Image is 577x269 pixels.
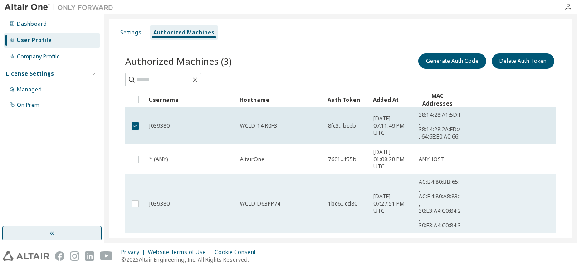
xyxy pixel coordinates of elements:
[328,156,357,163] span: 7601...f55b
[17,20,47,28] div: Dashboard
[149,156,168,163] span: * (ANY)
[419,111,466,140] span: 38:14:28:A1:5D:D5 , 38:14:28:2A:FD:A4 , 64:6E:E0:A0:66:F3
[149,92,232,107] div: Username
[328,200,357,207] span: 1bc6...cd80
[149,200,170,207] span: J039380
[240,200,280,207] span: WCLD-D63PP74
[148,249,215,256] div: Website Terms of Use
[328,92,366,107] div: Auth Token
[373,193,411,215] span: [DATE] 07:27:51 PM UTC
[240,122,277,130] span: WCLD-14JR0F3
[55,251,64,261] img: facebook.svg
[17,37,52,44] div: User Profile
[70,251,79,261] img: instagram.svg
[17,101,39,109] div: On Prem
[121,256,261,264] p: © 2025 Altair Engineering, Inc. All Rights Reserved.
[120,29,142,36] div: Settings
[373,115,411,137] span: [DATE] 07:11:49 PM UTC
[125,55,232,67] span: Authorized Machines (3)
[5,3,118,12] img: Altair One
[6,70,54,77] div: License Settings
[418,92,456,107] div: MAC Addresses
[373,92,411,107] div: Added At
[240,156,264,163] span: AltairOne
[121,249,148,256] div: Privacy
[328,122,356,130] span: 8fc3...bceb
[215,249,261,256] div: Cookie Consent
[419,156,445,163] span: ANYHOST
[419,178,466,229] span: AC:B4:80:BB:65:FC , AC:B4:80:A8:83:8A , 30:E3:A4:C0:84:2E , 30:E3:A4:C0:84:32
[240,92,320,107] div: Hostname
[492,53,554,69] button: Delete Auth Token
[373,149,411,170] span: [DATE] 01:08:28 PM UTC
[149,122,170,130] span: J039380
[100,251,113,261] img: youtube.svg
[85,251,94,261] img: linkedin.svg
[153,29,215,36] div: Authorized Machines
[17,86,42,93] div: Managed
[3,251,49,261] img: altair_logo.svg
[418,53,486,69] button: Generate Auth Code
[17,53,60,60] div: Company Profile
